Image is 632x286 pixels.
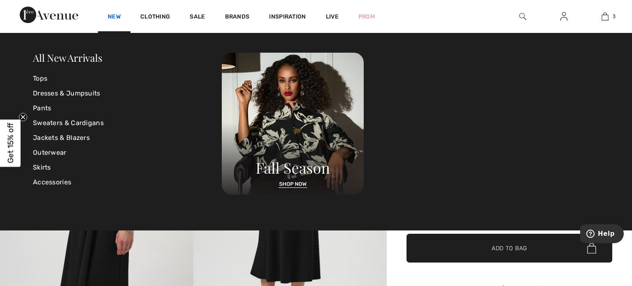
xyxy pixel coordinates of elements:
[492,244,527,253] span: Add to Bag
[6,123,15,163] span: Get 15% off
[407,234,612,263] button: Add to Bag
[560,12,567,21] img: My Info
[190,13,205,22] a: Sale
[613,13,616,20] span: 3
[19,113,27,121] button: Close teaser
[33,160,222,175] a: Skirts
[33,86,222,101] a: Dresses & Jumpsuits
[585,12,625,21] a: 3
[519,12,526,21] img: search the website
[33,101,222,116] a: Pants
[222,53,364,195] img: 250825120107_a8d8ca038cac6.jpg
[33,71,222,86] a: Tops
[580,224,624,245] iframe: Opens a widget where you can find more information
[554,12,574,22] a: Sign In
[587,243,596,253] img: Bag.svg
[33,130,222,145] a: Jackets & Blazers
[269,13,306,22] span: Inspiration
[33,145,222,160] a: Outerwear
[108,13,121,22] a: New
[358,12,375,21] a: Prom
[225,13,250,22] a: Brands
[33,175,222,190] a: Accessories
[33,51,102,64] a: All New Arrivals
[140,13,170,22] a: Clothing
[326,12,339,21] a: Live
[602,12,609,21] img: My Bag
[33,116,222,130] a: Sweaters & Cardigans
[20,7,78,23] img: 1ère Avenue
